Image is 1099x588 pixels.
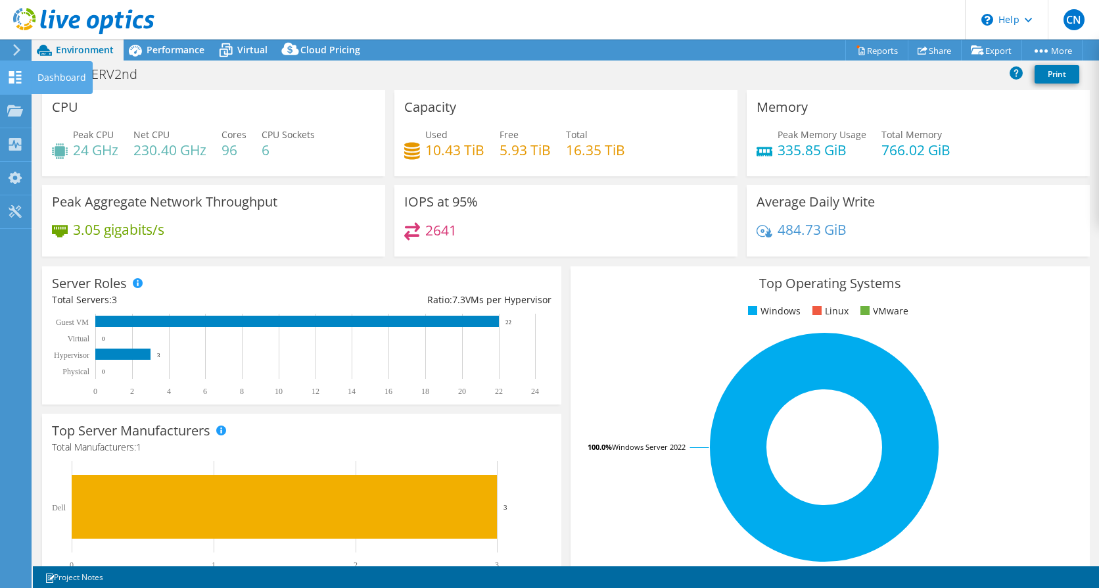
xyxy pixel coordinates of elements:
[73,222,164,237] h4: 3.05 gigabits/s
[778,128,866,141] span: Peak Memory Usage
[300,43,360,56] span: Cloud Pricing
[354,560,358,570] text: 2
[133,128,170,141] span: Net CPU
[612,442,686,452] tspan: Windows Server 2022
[1021,40,1083,61] a: More
[757,195,875,209] h3: Average Daily Write
[275,387,283,396] text: 10
[136,441,141,453] span: 1
[404,100,456,114] h3: Capacity
[500,143,551,157] h4: 5.93 TiB
[54,351,89,360] text: Hypervisor
[404,195,478,209] h3: IOPS at 95%
[52,424,210,438] h3: Top Server Manufacturers
[845,40,908,61] a: Reports
[133,143,206,157] h4: 230.40 GHz
[495,560,499,570] text: 3
[881,128,942,141] span: Total Memory
[52,440,551,454] h4: Total Manufacturers:
[62,367,89,376] text: Physical
[421,387,429,396] text: 18
[56,318,89,327] text: Guest VM
[262,128,315,141] span: CPU Sockets
[203,387,207,396] text: 6
[157,352,160,358] text: 3
[43,67,158,82] h1: FC-HYPERV2nd
[52,276,127,291] h3: Server Roles
[52,503,66,512] text: Dell
[503,503,507,511] text: 3
[425,128,448,141] span: Used
[52,100,78,114] h3: CPU
[588,442,612,452] tspan: 100.0%
[130,387,134,396] text: 2
[1035,65,1079,84] a: Print
[757,100,808,114] h3: Memory
[222,143,246,157] h4: 96
[531,387,539,396] text: 24
[312,387,319,396] text: 12
[566,143,625,157] h4: 16.35 TiB
[70,560,74,570] text: 0
[73,128,114,141] span: Peak CPU
[35,569,112,585] a: Project Notes
[147,43,204,56] span: Performance
[1064,9,1085,30] span: CN
[240,387,244,396] text: 8
[167,387,171,396] text: 4
[425,223,457,237] h4: 2641
[981,14,993,26] svg: \n
[566,128,588,141] span: Total
[809,304,849,318] li: Linux
[52,195,277,209] h3: Peak Aggregate Network Throughput
[112,293,117,306] span: 3
[505,319,511,326] text: 22
[425,143,484,157] h4: 10.43 TiB
[348,387,356,396] text: 14
[212,560,216,570] text: 1
[500,128,519,141] span: Free
[778,222,847,237] h4: 484.73 GiB
[102,335,105,342] text: 0
[262,143,315,157] h4: 6
[745,304,801,318] li: Windows
[52,293,302,307] div: Total Servers:
[495,387,503,396] text: 22
[73,143,118,157] h4: 24 GHz
[452,293,465,306] span: 7.3
[222,128,246,141] span: Cores
[857,304,908,318] li: VMware
[778,143,866,157] h4: 335.85 GiB
[237,43,268,56] span: Virtual
[93,387,97,396] text: 0
[102,368,105,375] text: 0
[31,61,93,94] div: Dashboard
[881,143,950,157] h4: 766.02 GiB
[68,334,90,343] text: Virtual
[458,387,466,396] text: 20
[580,276,1080,291] h3: Top Operating Systems
[961,40,1022,61] a: Export
[302,293,551,307] div: Ratio: VMs per Hypervisor
[908,40,962,61] a: Share
[385,387,392,396] text: 16
[56,43,114,56] span: Environment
